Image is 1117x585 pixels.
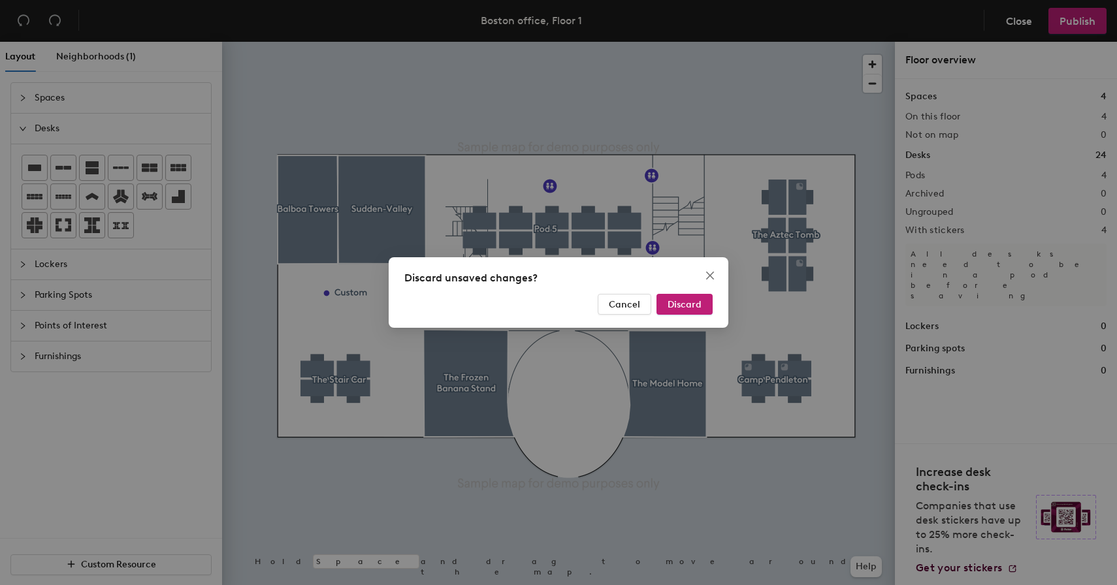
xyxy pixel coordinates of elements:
[668,299,702,310] span: Discard
[700,265,720,286] button: Close
[404,270,713,286] div: Discard unsaved changes?
[598,294,651,315] button: Cancel
[700,270,720,281] span: Close
[705,270,715,281] span: close
[609,299,640,310] span: Cancel
[656,294,713,315] button: Discard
